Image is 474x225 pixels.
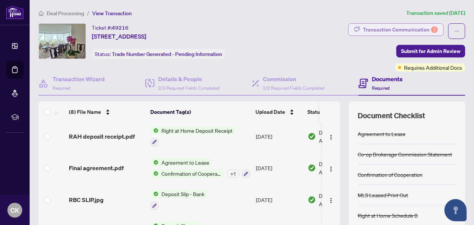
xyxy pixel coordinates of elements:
[319,160,365,176] span: Document Approved
[69,163,124,172] span: Final agreement.pdf
[358,130,405,138] div: Agreement to Lease
[158,126,236,135] span: Right at Home Deposit Receipt
[158,75,220,83] h4: Details & People
[263,75,324,83] h4: Commission
[304,102,367,122] th: Status
[69,108,101,116] span: (8) File Name
[158,85,220,91] span: 2/3 Required Fields Completed
[319,192,365,208] span: Document Approved
[363,24,438,36] div: Transaction Communication
[10,205,19,215] span: CK
[358,110,425,121] span: Document Checklist
[328,166,334,172] img: Logo
[325,130,337,142] button: Logo
[358,211,418,219] div: Right at Home Schedule B
[69,132,135,141] span: RAH deposit receipt.pdf
[92,23,128,32] div: Ticket #:
[308,196,316,204] img: Document Status
[454,29,459,34] span: ellipsis
[325,194,337,206] button: Logo
[401,45,460,57] span: Submit for Admin Review
[253,152,305,184] td: [DATE]
[150,158,158,166] img: Status Icon
[87,9,89,17] li: /
[308,164,316,172] img: Document Status
[253,184,305,216] td: [DATE]
[328,134,334,140] img: Logo
[227,169,239,178] div: + 1
[69,195,104,204] span: RBC SLIP.jpg
[253,120,305,152] td: [DATE]
[358,150,452,158] div: Co-op Brokerage Commission Statement
[307,108,323,116] span: Status
[444,199,467,221] button: Open asap
[6,6,24,19] img: logo
[308,132,316,140] img: Document Status
[112,51,222,57] span: Trade Number Generated - Pending Information
[358,171,423,179] div: Confirmation of Cooperation
[150,190,158,198] img: Status Icon
[404,63,462,72] span: Requires Additional Docs
[158,169,224,178] span: Confirmation of Cooperation
[348,23,444,36] button: Transaction Communication2
[253,102,304,122] th: Upload Date
[92,10,132,17] span: View Transaction
[47,10,84,17] span: Deal Processing
[328,198,334,204] img: Logo
[263,85,324,91] span: 2/2 Required Fields Completed
[112,24,128,31] span: 49216
[92,49,225,59] div: Status:
[39,24,86,59] img: IMG-C12343272_1.jpg
[39,11,44,16] span: home
[158,190,207,198] span: Deposit Slip - Bank
[256,108,285,116] span: Upload Date
[150,158,250,178] button: Status IconAgreement to LeaseStatus IconConfirmation of Cooperation+1
[150,126,236,146] button: Status IconRight at Home Deposit Receipt
[150,190,207,210] button: Status IconDeposit Slip - Bank
[358,191,408,199] div: MLS Leased Print Out
[53,85,70,91] span: Required
[147,102,253,122] th: Document Tag(s)
[150,169,158,178] img: Status Icon
[53,75,105,83] h4: Transaction Wizard
[92,32,146,41] span: [STREET_ADDRESS]
[150,126,158,135] img: Status Icon
[158,158,212,166] span: Agreement to Lease
[406,9,465,17] article: Transaction saved [DATE]
[319,128,365,145] span: Document Approved
[66,102,147,122] th: (8) File Name
[325,162,337,174] button: Logo
[431,26,438,33] div: 2
[372,85,390,91] span: Required
[396,45,465,57] button: Submit for Admin Review
[372,75,403,83] h4: Documents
